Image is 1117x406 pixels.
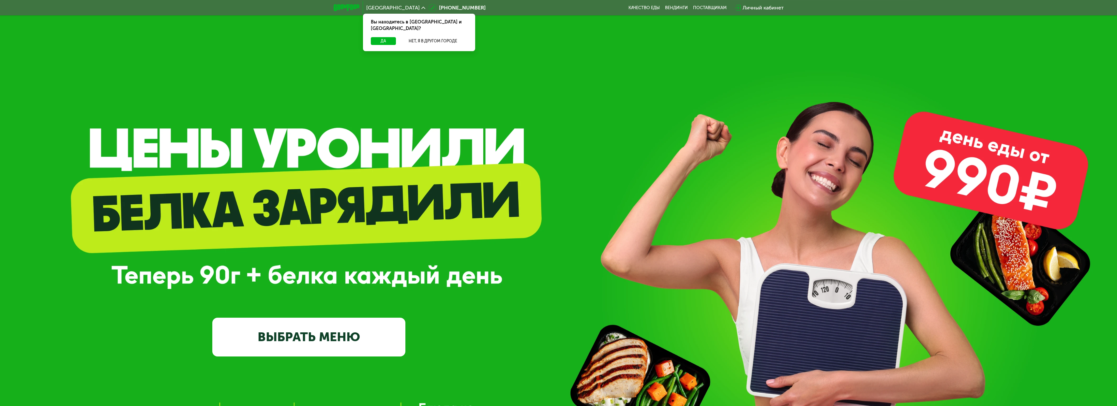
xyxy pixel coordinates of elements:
div: Личный кабинет [743,4,784,12]
a: ВЫБРАТЬ МЕНЮ [212,318,405,356]
button: Нет, я в другом городе [399,37,467,45]
a: [PHONE_NUMBER] [429,4,486,12]
a: Вендинги [665,5,688,10]
div: Вы находитесь в [GEOGRAPHIC_DATA] и [GEOGRAPHIC_DATA]? [363,14,475,37]
span: [GEOGRAPHIC_DATA] [366,5,420,10]
div: поставщикам [693,5,727,10]
button: Да [371,37,396,45]
a: Качество еды [628,5,660,10]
